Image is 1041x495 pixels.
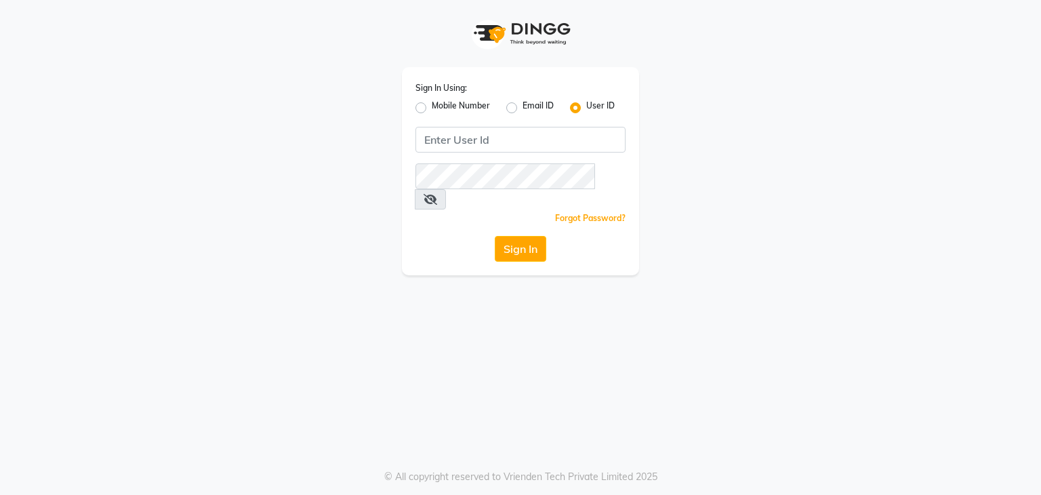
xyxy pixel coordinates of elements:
[415,163,595,189] input: Username
[415,82,467,94] label: Sign In Using:
[466,14,575,54] img: logo1.svg
[555,213,626,223] a: Forgot Password?
[495,236,546,262] button: Sign In
[415,127,626,153] input: Username
[523,100,554,116] label: Email ID
[432,100,490,116] label: Mobile Number
[586,100,615,116] label: User ID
